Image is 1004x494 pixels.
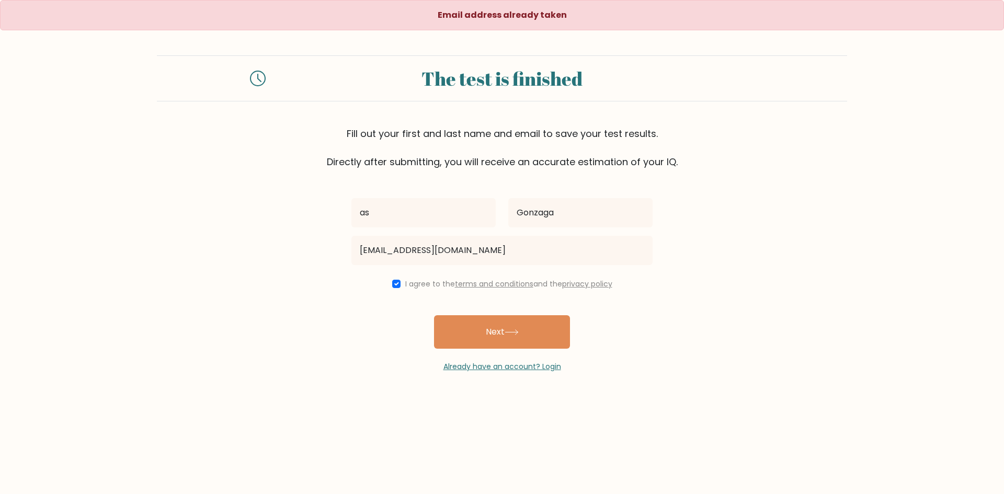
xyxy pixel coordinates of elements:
[434,315,570,349] button: Next
[443,361,561,372] a: Already have an account? Login
[278,64,726,93] div: The test is finished
[157,127,847,169] div: Fill out your first and last name and email to save your test results. Directly after submitting,...
[351,236,653,265] input: Email
[455,279,533,289] a: terms and conditions
[438,9,567,21] strong: Email address already taken
[405,279,612,289] label: I agree to the and the
[508,198,653,227] input: Last name
[562,279,612,289] a: privacy policy
[351,198,496,227] input: First name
